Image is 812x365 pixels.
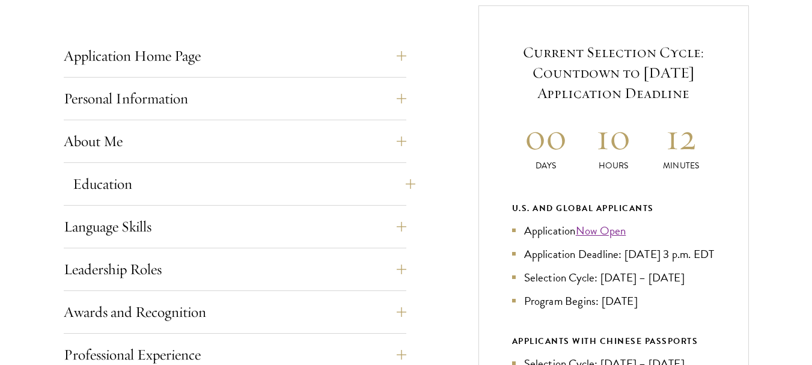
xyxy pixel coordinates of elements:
[512,245,715,263] li: Application Deadline: [DATE] 3 p.m. EDT
[579,114,647,159] h2: 10
[647,114,715,159] h2: 12
[64,41,406,70] button: Application Home Page
[64,84,406,113] button: Personal Information
[512,159,580,172] p: Days
[64,255,406,284] button: Leadership Roles
[512,269,715,286] li: Selection Cycle: [DATE] – [DATE]
[512,42,715,103] h5: Current Selection Cycle: Countdown to [DATE] Application Deadline
[647,159,715,172] p: Minutes
[512,114,580,159] h2: 00
[512,334,715,349] div: APPLICANTS WITH CHINESE PASSPORTS
[64,212,406,241] button: Language Skills
[64,127,406,156] button: About Me
[512,201,715,216] div: U.S. and Global Applicants
[579,159,647,172] p: Hours
[64,298,406,327] button: Awards and Recognition
[73,170,415,198] button: Education
[512,292,715,310] li: Program Begins: [DATE]
[576,222,626,239] a: Now Open
[512,222,715,239] li: Application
